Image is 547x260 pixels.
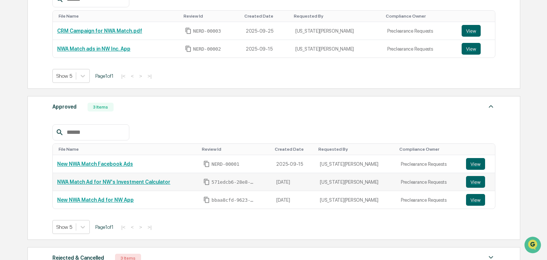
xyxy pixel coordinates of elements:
td: [US_STATE][PERSON_NAME] [291,40,383,58]
p: How can we help? [7,15,133,27]
button: View [466,194,485,206]
div: Toggle SortBy [184,14,239,19]
span: Copy Id [203,197,210,203]
button: View [462,43,481,55]
td: Preclearance Requests [396,191,462,209]
span: Data Lookup [15,106,46,114]
a: CRM Campaign for NWA Match.pdf [57,28,142,34]
td: [US_STATE][PERSON_NAME] [315,191,396,209]
div: Toggle SortBy [318,147,393,152]
td: [US_STATE][PERSON_NAME] [291,22,383,40]
button: View [466,158,485,170]
div: Toggle SortBy [463,14,492,19]
div: Toggle SortBy [467,147,492,152]
td: [US_STATE][PERSON_NAME] [315,155,396,173]
iframe: Open customer support [524,236,543,256]
div: Toggle SortBy [275,147,313,152]
span: Preclearance [15,92,47,100]
span: Attestations [60,92,91,100]
td: 2025-09-15 [241,40,291,58]
a: 🖐️Preclearance [4,89,50,103]
div: Toggle SortBy [294,14,380,19]
span: NERD-00002 [193,46,221,52]
td: Preclearance Requests [396,173,462,191]
span: NERD-00001 [211,161,239,167]
button: > [137,224,144,230]
div: 3 Items [88,103,114,111]
span: Copy Id [185,45,192,52]
button: View [466,176,485,188]
span: Pylon [73,124,89,130]
span: 571edcb6-28e8-4eb6-bf7f-9e835a1d598c [211,179,255,185]
button: >| [145,224,154,230]
span: Copy Id [203,179,210,185]
a: View [462,25,491,37]
td: 2025-09-25 [241,22,291,40]
div: Toggle SortBy [202,147,269,152]
div: 🔎 [7,107,13,113]
button: |< [119,224,127,230]
img: caret [487,102,495,111]
a: View [466,194,491,206]
button: > [137,73,144,79]
img: 1746055101610-c473b297-6a78-478c-a979-82029cc54cd1 [7,56,21,69]
a: New NWA Match Ad for NW App [57,197,134,203]
a: NWA Match Ad for NW's Investment Calculator [57,179,170,185]
div: Toggle SortBy [59,14,178,19]
span: Page 1 of 1 [95,73,114,79]
td: 2025-09-15 [272,155,315,173]
button: >| [145,73,154,79]
a: View [466,158,491,170]
div: 🖐️ [7,93,13,99]
button: |< [119,73,127,79]
td: [DATE] [272,173,315,191]
div: Toggle SortBy [386,14,454,19]
td: [US_STATE][PERSON_NAME] [315,173,396,191]
div: We're available if you need us! [25,63,93,69]
button: Start new chat [125,58,133,67]
div: 🗄️ [53,93,59,99]
span: bbaa8cfd-9623-4cae-9797-c083bd643b56 [211,197,255,203]
span: Copy Id [203,161,210,167]
button: < [129,73,136,79]
a: New NWA Match Facebook Ads [57,161,133,167]
a: 🗄️Attestations [50,89,94,103]
a: Powered byPylon [52,124,89,130]
a: 🔎Data Lookup [4,103,49,117]
a: NWA Match ads in NW Inc. App [57,46,130,52]
div: Toggle SortBy [59,147,196,152]
a: View [466,176,491,188]
div: Approved [52,102,77,111]
span: Page 1 of 1 [95,224,114,230]
button: < [129,224,136,230]
span: NERD-00003 [193,28,221,34]
span: Copy Id [185,28,192,34]
button: View [462,25,481,37]
div: Toggle SortBy [399,147,459,152]
div: Start new chat [25,56,120,63]
a: View [462,43,491,55]
div: Toggle SortBy [244,14,288,19]
td: Preclearance Requests [396,155,462,173]
td: Preclearance Requests [383,40,457,58]
td: Preclearance Requests [383,22,457,40]
td: [DATE] [272,191,315,209]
